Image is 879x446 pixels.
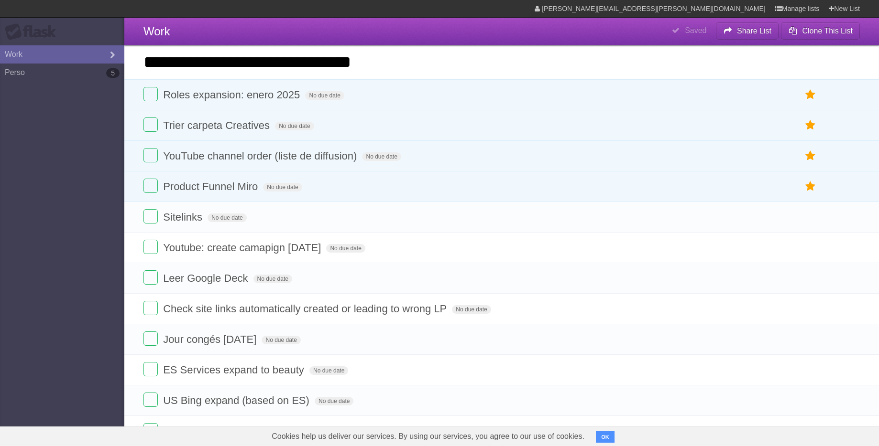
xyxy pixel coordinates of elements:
[163,303,449,315] span: Check site links automatically created or leading to wrong LP
[163,150,359,162] span: YouTube channel order (liste de diffusion)
[163,394,312,406] span: US Bing expand (based on ES)
[143,209,158,223] label: Done
[143,148,158,162] label: Done
[262,336,300,344] span: No due date
[315,397,353,405] span: No due date
[143,331,158,346] label: Done
[309,366,348,375] span: No due date
[781,22,860,40] button: Clone This List
[143,117,158,132] label: Done
[143,25,170,38] span: Work
[143,393,158,407] label: Done
[143,87,158,101] label: Done
[802,27,853,35] b: Clone This List
[253,275,292,283] span: No due date
[163,364,307,376] span: ES Services expand to beauty
[802,117,820,133] label: Star task
[143,301,158,315] label: Done
[208,213,246,222] span: No due date
[596,431,615,443] button: OK
[263,183,302,191] span: No due date
[275,122,314,130] span: No due date
[305,91,344,100] span: No due date
[143,362,158,376] label: Done
[163,333,259,345] span: Jour congés [DATE]
[163,272,250,284] span: Leer Google Deck
[452,305,491,314] span: No due date
[143,423,158,437] label: Done
[802,148,820,164] label: Star task
[163,425,274,437] span: Bing launch UK in Sept
[163,181,260,192] span: Product Funnel Miro
[163,119,272,131] span: Trier carpeta Creatives
[802,87,820,103] label: Star task
[737,27,771,35] b: Share List
[163,242,323,254] span: Youtube: create camapign [DATE]
[5,23,62,41] div: Flask
[802,179,820,194] label: Star task
[685,26,706,34] b: Saved
[143,240,158,254] label: Done
[362,152,401,161] span: No due date
[106,68,120,78] b: 5
[262,427,594,446] span: Cookies help us deliver our services. By using our services, you agree to our use of cookies.
[143,179,158,193] label: Done
[143,270,158,285] label: Done
[163,211,205,223] span: Sitelinks
[326,244,365,253] span: No due date
[163,89,302,101] span: Roles expansion: enero 2025
[716,22,779,40] button: Share List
